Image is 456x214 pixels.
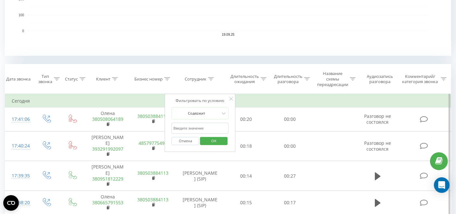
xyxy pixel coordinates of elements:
div: Название схемы переадресации [317,71,348,87]
button: OK [200,137,228,145]
a: 48579775496 [139,140,167,146]
div: Аудиозапись разговора [363,74,397,85]
a: 380503884113 [138,170,169,176]
button: Open CMP widget [3,195,19,211]
div: Сотрудник [185,76,206,82]
td: 00:18 [224,131,268,161]
text: 19.09.25 [222,33,235,37]
td: 00:27 [268,161,312,191]
a: 393291992097 [92,146,123,152]
div: Бизнес номер [134,76,163,82]
div: 17:38:20 [12,196,26,209]
div: Длительность ожидания [230,74,259,85]
span: Разговор не состоялся [364,113,391,125]
div: Комментарий/категория звонка [401,74,439,85]
a: 380503884113 [138,196,169,203]
a: 380951812229 [92,176,123,182]
a: 380508064189 [92,116,123,122]
span: OK [205,136,223,146]
div: Статус [65,76,78,82]
td: 00:20 [224,107,268,132]
div: 17:39:35 [12,170,26,182]
td: [PERSON_NAME] (SIP) [176,161,224,191]
td: [PERSON_NAME] [85,131,130,161]
a: 380503884113 [138,113,169,119]
div: Тип звонка [38,74,52,85]
td: 00:00 [268,131,312,161]
td: Олена [85,107,130,132]
button: Отмена [172,137,199,145]
div: 17:41:06 [12,113,26,126]
div: Фильтровать по условию [172,97,229,104]
div: Open Intercom Messenger [434,177,450,193]
div: 17:40:24 [12,140,26,152]
a: 380665791553 [92,199,123,206]
input: Введите значение [172,123,229,134]
td: 00:00 [268,107,312,132]
td: Сегодня [5,94,451,107]
td: [PERSON_NAME] [85,161,130,191]
div: Клиент [96,76,110,82]
text: 0 [22,29,24,33]
span: Разговор не состоялся [364,140,391,152]
div: Длительность разговора [274,74,302,85]
td: 00:14 [224,161,268,191]
div: Дата звонка [6,76,31,82]
text: 100 [18,13,24,17]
